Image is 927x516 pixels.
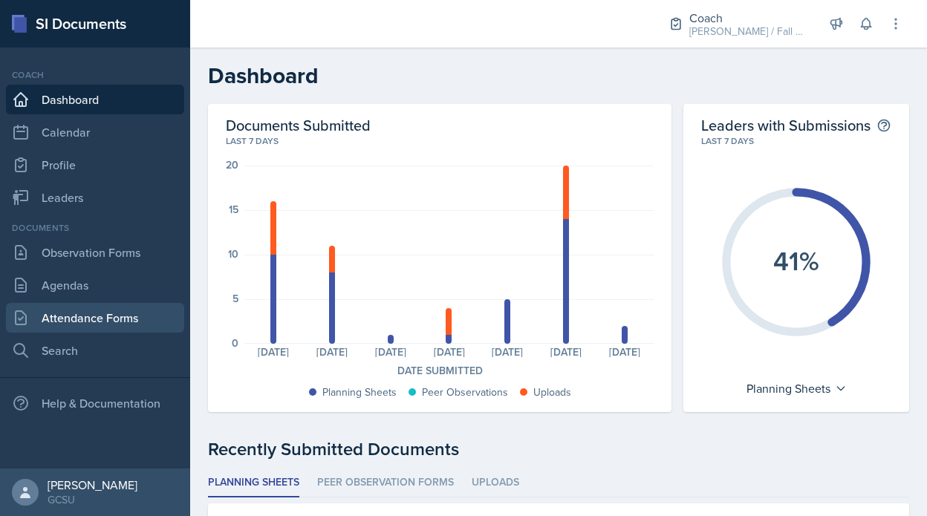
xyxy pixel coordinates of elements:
[6,388,184,418] div: Help & Documentation
[533,385,571,400] div: Uploads
[229,204,238,215] div: 15
[208,436,909,463] div: Recently Submitted Documents
[6,150,184,180] a: Profile
[701,116,871,134] h2: Leaders with Submissions
[208,468,299,497] li: Planning Sheets
[422,385,508,400] div: Peer Observations
[232,293,238,304] div: 5
[228,249,238,259] div: 10
[6,117,184,147] a: Calendar
[701,134,891,148] div: Last 7 days
[689,24,808,39] div: [PERSON_NAME] / Fall 2025
[478,347,537,357] div: [DATE]
[472,468,519,497] li: Uploads
[226,134,654,148] div: Last 7 days
[6,270,184,300] a: Agendas
[48,477,137,492] div: [PERSON_NAME]
[595,347,654,357] div: [DATE]
[739,376,854,400] div: Planning Sheets
[537,347,596,357] div: [DATE]
[226,160,238,170] div: 20
[361,347,420,357] div: [DATE]
[6,221,184,235] div: Documents
[232,338,238,348] div: 0
[303,347,362,357] div: [DATE]
[6,183,184,212] a: Leaders
[208,62,909,89] h2: Dashboard
[48,492,137,507] div: GCSU
[6,85,184,114] a: Dashboard
[420,347,478,357] div: [DATE]
[226,116,654,134] h2: Documents Submitted
[689,9,808,27] div: Coach
[322,385,397,400] div: Planning Sheets
[6,238,184,267] a: Observation Forms
[244,347,303,357] div: [DATE]
[6,68,184,82] div: Coach
[317,468,454,497] li: Peer Observation Forms
[226,363,654,379] div: Date Submitted
[6,336,184,365] a: Search
[6,303,184,333] a: Attendance Forms
[773,241,819,280] text: 41%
